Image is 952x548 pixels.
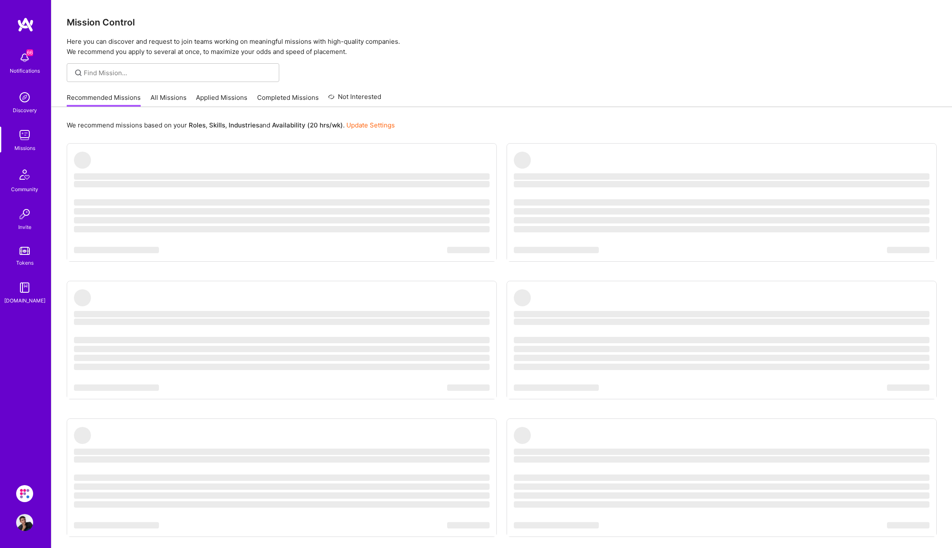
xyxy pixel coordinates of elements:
div: Invite [18,223,31,232]
img: guide book [16,279,33,296]
div: Community [11,185,38,194]
a: Applied Missions [196,93,247,107]
a: Completed Missions [257,93,319,107]
p: We recommend missions based on your , , and . [67,121,395,130]
img: bell [16,49,33,66]
img: logo [17,17,34,32]
img: discovery [16,89,33,106]
a: Evinced: AI-Agents Accessibility Solution [14,485,35,502]
div: Tokens [16,258,34,267]
img: Evinced: AI-Agents Accessibility Solution [16,485,33,502]
a: Recommended Missions [67,93,141,107]
b: Roles [189,121,206,129]
a: Not Interested [328,92,381,107]
b: Industries [229,121,259,129]
img: User Avatar [16,514,33,531]
img: Invite [16,206,33,223]
p: Here you can discover and request to join teams working on meaningful missions with high-quality ... [67,37,937,57]
div: [DOMAIN_NAME] [4,296,45,305]
span: 66 [26,49,33,56]
a: Update Settings [346,121,395,129]
i: icon SearchGrey [74,68,83,78]
a: All Missions [150,93,187,107]
img: tokens [20,247,30,255]
a: User Avatar [14,514,35,531]
div: Notifications [10,66,40,75]
h3: Mission Control [67,17,937,28]
div: Discovery [13,106,37,115]
img: teamwork [16,127,33,144]
div: Missions [14,144,35,153]
b: Availability (20 hrs/wk) [272,121,343,129]
img: Community [14,164,35,185]
input: Find Mission... [84,68,273,77]
b: Skills [209,121,225,129]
